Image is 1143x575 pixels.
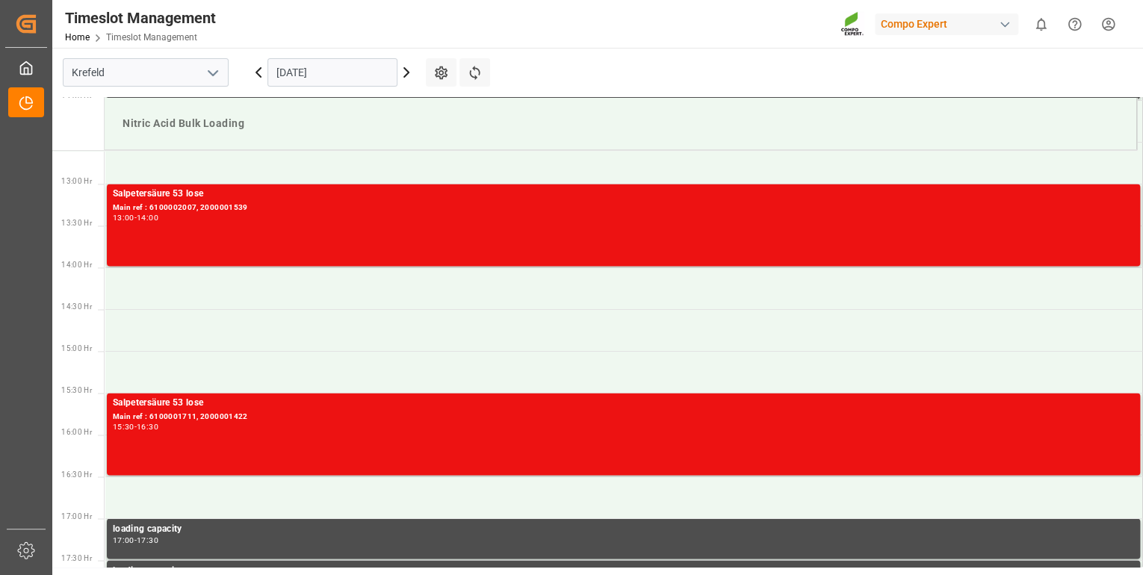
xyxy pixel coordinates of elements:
div: Compo Expert [875,13,1018,35]
div: 17:00 [113,536,134,543]
div: Nitric Acid Bulk Loading [117,110,1124,137]
button: Compo Expert [875,10,1024,38]
span: 14:30 Hr [61,302,92,311]
div: 17:30 [137,536,158,543]
div: - [134,423,137,430]
div: Salpetersäure 53 lose [113,396,1134,411]
div: loading capacity [113,521,1134,536]
button: show 0 new notifications [1024,7,1058,41]
span: 15:00 Hr [61,344,92,352]
button: open menu [201,61,223,84]
div: Main ref : 6100001711, 2000001422 [113,411,1134,423]
div: Salpetersäure 53 lose [113,187,1134,202]
div: 15:30 [113,423,134,430]
span: 16:30 Hr [61,470,92,478]
button: Help Center [1058,7,1091,41]
a: Home [65,32,90,43]
div: - [134,214,137,221]
div: 14:00 [137,214,158,221]
div: Timeslot Management [65,7,216,29]
span: 17:30 Hr [61,553,92,562]
input: Type to search/select [63,58,229,87]
span: 17:00 Hr [61,512,92,520]
span: 13:00 Hr [61,177,92,185]
input: DD.MM.YYYY [267,58,397,87]
div: Main ref : 6100002007, 2000001539 [113,202,1134,214]
span: 14:00 Hr [61,261,92,269]
span: 16:00 Hr [61,428,92,436]
div: - [134,536,137,543]
div: 13:00 [113,214,134,221]
img: Screenshot%202023-09-29%20at%2010.02.21.png_1712312052.png [840,11,864,37]
span: 13:30 Hr [61,219,92,227]
span: 15:30 Hr [61,386,92,394]
div: 16:30 [137,423,158,430]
